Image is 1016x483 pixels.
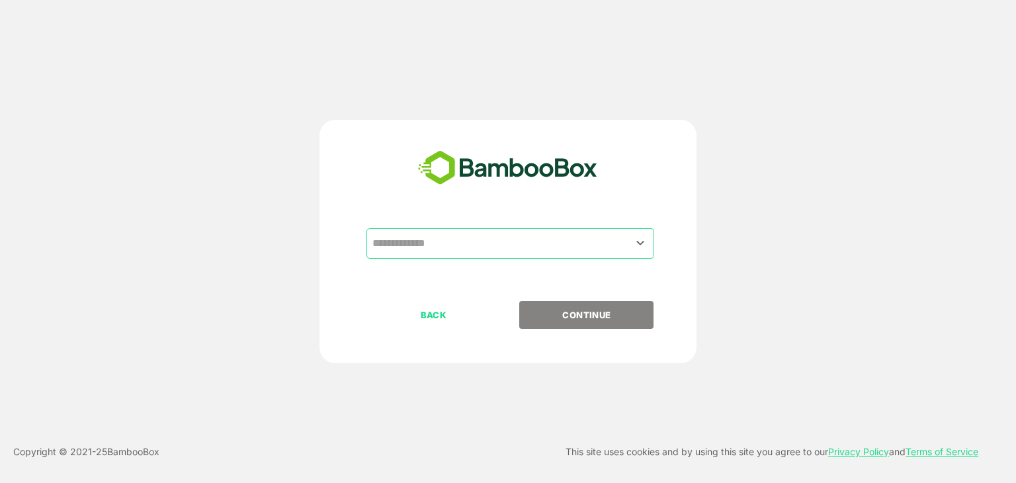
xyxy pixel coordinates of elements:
a: Privacy Policy [828,446,889,457]
a: Terms of Service [906,446,978,457]
p: This site uses cookies and by using this site you agree to our and [566,444,978,460]
img: bamboobox [411,146,605,190]
p: BACK [368,308,500,322]
p: CONTINUE [521,308,653,322]
button: BACK [366,301,501,329]
button: Open [632,234,650,252]
p: Copyright © 2021- 25 BambooBox [13,444,159,460]
button: CONTINUE [519,301,654,329]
